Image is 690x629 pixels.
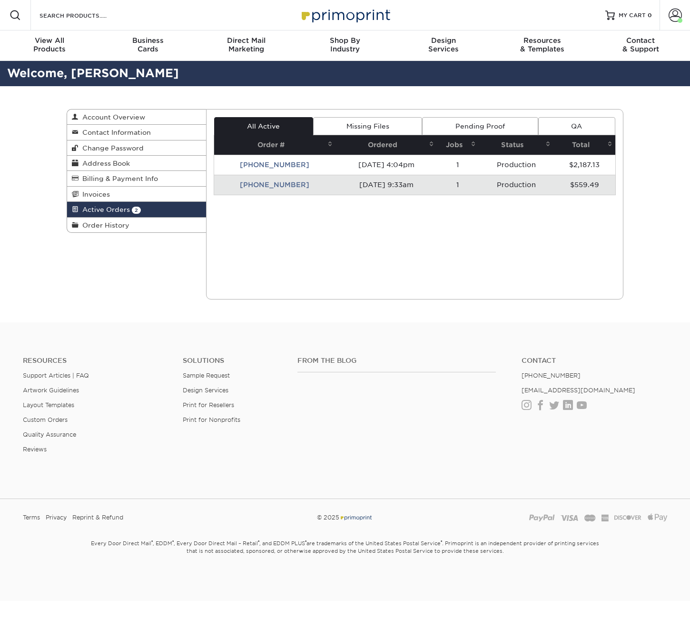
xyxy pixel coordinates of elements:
[23,372,89,379] a: Support Articles | FAQ
[79,190,110,198] span: Invoices
[394,36,493,53] div: Services
[183,387,228,394] a: Design Services
[79,113,145,121] span: Account Overview
[67,110,206,125] a: Account Overview
[394,36,493,45] span: Design
[493,36,591,45] span: Resources
[493,36,591,53] div: & Templates
[99,30,197,61] a: BusinessCards
[183,372,230,379] a: Sample Request
[79,221,129,229] span: Order History
[79,144,144,152] span: Change Password
[197,36,296,45] span: Direct Mail
[46,510,67,525] a: Privacy
[522,372,581,379] a: [PHONE_NUMBER]
[339,514,373,521] img: Primoprint
[258,539,259,544] sup: ®
[151,539,153,544] sup: ®
[437,155,479,175] td: 1
[67,140,206,156] a: Change Password
[297,357,496,365] h4: From the Blog
[313,117,422,135] a: Missing Files
[183,357,283,365] h4: Solutions
[648,12,652,19] span: 0
[591,30,690,61] a: Contact& Support
[214,135,336,155] th: Order #
[214,117,313,135] a: All Active
[553,135,615,155] th: Total
[23,446,47,453] a: Reviews
[23,357,168,365] h4: Resources
[553,155,615,175] td: $2,187.13
[591,36,690,45] span: Contact
[538,117,615,135] a: QA
[67,536,623,578] small: Every Door Direct Mail , EDDM , Every Door Direct Mail – Retail , and EDDM PLUS are trademarks of...
[39,10,131,21] input: SEARCH PRODUCTS.....
[23,401,74,409] a: Layout Templates
[394,30,493,61] a: DesignServices
[335,155,437,175] td: [DATE] 4:04pm
[67,202,206,217] a: Active Orders 2
[479,155,553,175] td: Production
[235,510,454,525] div: © 2025
[441,539,442,544] sup: ®
[132,207,141,214] span: 2
[479,135,553,155] th: Status
[67,187,206,202] a: Invoices
[305,539,306,544] sup: ®
[99,36,197,53] div: Cards
[79,206,130,213] span: Active Orders
[23,510,40,525] a: Terms
[296,36,394,53] div: Industry
[197,36,296,53] div: Marketing
[183,401,234,409] a: Print for Resellers
[67,125,206,140] a: Contact Information
[335,175,437,195] td: [DATE] 9:33am
[591,36,690,53] div: & Support
[296,30,394,61] a: Shop ByIndustry
[296,36,394,45] span: Shop By
[67,156,206,171] a: Address Book
[79,175,158,182] span: Billing & Payment Info
[437,175,479,195] td: 1
[72,510,123,525] a: Reprint & Refund
[479,175,553,195] td: Production
[79,129,151,136] span: Contact Information
[297,5,393,25] img: Primoprint
[172,539,174,544] sup: ®
[197,30,296,61] a: Direct MailMarketing
[183,416,240,423] a: Print for Nonprofits
[23,416,68,423] a: Custom Orders
[522,357,667,365] a: Contact
[619,11,646,20] span: MY CART
[553,175,615,195] td: $559.49
[422,117,538,135] a: Pending Proof
[79,160,130,167] span: Address Book
[67,218,206,232] a: Order History
[67,171,206,186] a: Billing & Payment Info
[214,175,336,195] td: [PHONE_NUMBER]
[214,155,336,175] td: [PHONE_NUMBER]
[437,135,479,155] th: Jobs
[493,30,591,61] a: Resources& Templates
[23,431,76,438] a: Quality Assurance
[522,387,635,394] a: [EMAIL_ADDRESS][DOMAIN_NAME]
[335,135,437,155] th: Ordered
[23,387,79,394] a: Artwork Guidelines
[99,36,197,45] span: Business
